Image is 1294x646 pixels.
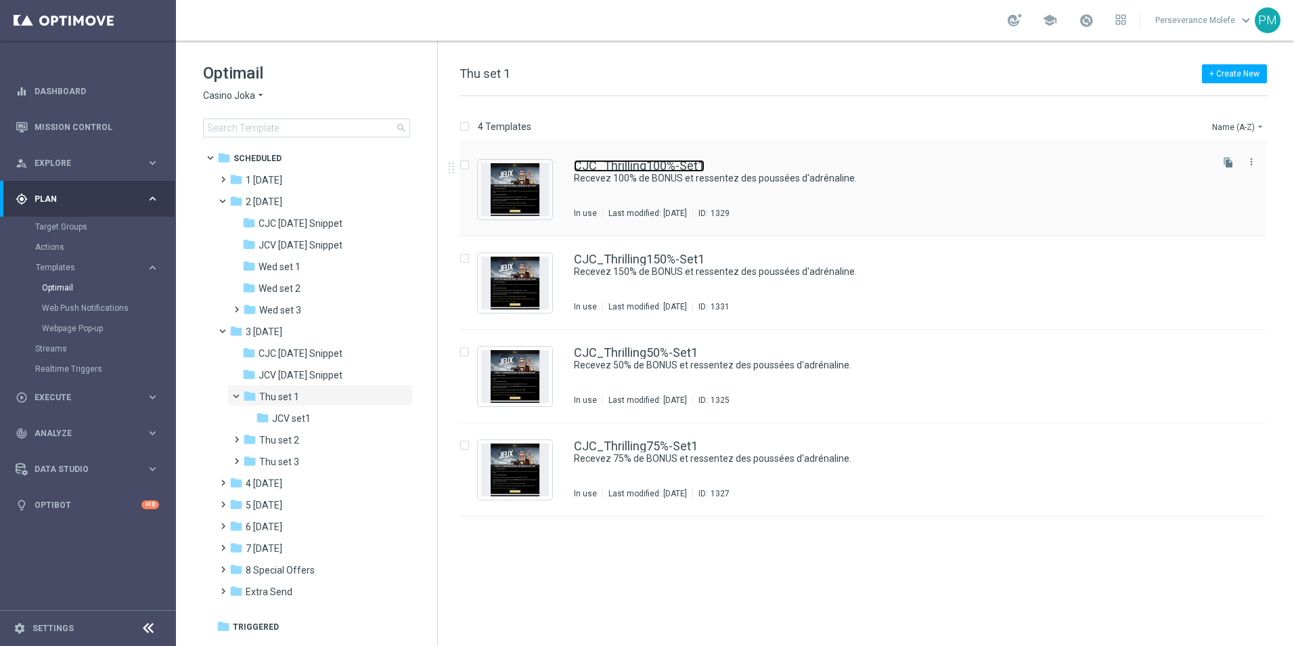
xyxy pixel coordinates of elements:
[1255,121,1266,132] i: arrow_drop_down
[574,440,698,452] a: CJC_Thrilling75%-Set1
[35,257,175,339] div: Templates
[246,499,282,511] span: 5 Saturday
[35,429,146,437] span: Analyze
[711,395,730,406] div: 1325
[15,158,160,169] button: person_search Explore keyboard_arrow_right
[42,298,175,318] div: Web Push Notifications
[233,152,282,165] span: Scheduled
[16,109,159,145] div: Mission Control
[242,216,256,230] i: folder
[42,282,141,293] a: Optimail
[243,303,256,316] i: folder
[481,257,549,309] img: 1331.jpeg
[32,624,74,632] a: Settings
[16,391,146,404] div: Execute
[15,86,160,97] button: equalizer Dashboard
[711,488,730,499] div: 1327
[481,350,549,403] img: 1325.jpeg
[42,318,175,339] div: Webpage Pop-up
[460,66,510,81] span: Thu set 1
[574,160,705,172] a: CJC_Thrilling100%-Set1
[574,172,1178,185] a: Recevez 100% de BONUS et ressentez des poussées d'adrénaline.
[35,159,146,167] span: Explore
[35,221,141,232] a: Target Groups
[259,391,299,403] span: Thu set 1
[246,196,282,208] span: 2 Wednesday
[259,456,299,468] span: Thu set 3
[1154,10,1255,30] a: Perseverance Molefekeyboard_arrow_down
[574,452,1178,465] a: Recevez 75% de BONUS et ressentez des poussées d'adrénaline.
[692,395,730,406] div: ID:
[1223,157,1234,168] i: file_copy
[15,122,160,133] button: Mission Control
[14,622,26,634] i: settings
[1246,156,1257,167] i: more_vert
[15,392,160,403] button: play_circle_outline Execute keyboard_arrow_right
[16,487,159,523] div: Optibot
[259,261,300,273] span: Wed set 1
[246,174,282,186] span: 1 Tuesday
[574,172,1209,185] div: Recevez 100% de BONUS et ressentez des poussées d'adrénaline.
[146,391,159,404] i: keyboard_arrow_right
[246,542,282,555] span: 7 Monday
[146,462,159,475] i: keyboard_arrow_right
[1220,154,1237,171] button: file_copy
[15,194,160,204] button: gps_fixed Plan keyboard_arrow_right
[478,121,531,133] p: 4 Templates
[35,487,141,523] a: Optibot
[574,265,1178,278] a: Recevez 150% de BONUS et ressentez des poussées d'adrénaline.
[229,324,243,338] i: folder
[141,500,159,509] div: +10
[16,463,146,475] div: Data Studio
[396,123,407,133] span: search
[35,195,146,203] span: Plan
[36,263,133,272] span: Templates
[1245,154,1258,170] button: more_vert
[574,395,597,406] div: In use
[35,359,175,379] div: Realtime Triggers
[229,519,243,533] i: folder
[229,173,243,186] i: folder
[692,488,730,499] div: ID:
[243,389,256,403] i: folder
[259,239,342,251] span: JCV Wednesday Snippet
[256,411,269,425] i: folder
[35,364,141,374] a: Realtime Triggers
[16,499,28,511] i: lightbulb
[35,237,175,257] div: Actions
[481,163,549,216] img: 1329.jpeg
[16,73,159,109] div: Dashboard
[574,253,705,265] a: CJC_Thrilling150%-Set1
[35,217,175,237] div: Target Groups
[574,488,597,499] div: In use
[574,359,1209,372] div: Recevez 50% de BONUS et ressentez des poussées d'adrénaline.
[1255,7,1280,33] div: PM
[42,323,141,334] a: Webpage Pop-up
[574,347,698,359] a: CJC_Thrilling50%-Set1
[242,368,256,381] i: folder
[259,369,342,381] span: JCV Thursday Snippet
[42,278,175,298] div: Optimail
[35,109,159,145] a: Mission Control
[446,236,1291,330] div: Press SPACE to select this row.
[1211,119,1267,135] button: Name (A-Z)arrow_drop_down
[603,208,692,219] div: Last modified: [DATE]
[16,193,146,205] div: Plan
[15,500,160,511] button: lightbulb Optibot +10
[246,477,282,490] span: 4 Friday
[16,391,28,404] i: play_circle_outline
[42,303,141,314] a: Web Push Notifications
[36,263,146,272] div: Templates
[146,156,159,169] i: keyboard_arrow_right
[1202,64,1267,83] button: + Create New
[15,428,160,439] div: track_changes Analyze keyboard_arrow_right
[603,301,692,312] div: Last modified: [DATE]
[35,465,146,473] span: Data Studio
[603,395,692,406] div: Last modified: [DATE]
[229,584,243,598] i: folder
[711,301,730,312] div: 1331
[446,143,1291,236] div: Press SPACE to select this row.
